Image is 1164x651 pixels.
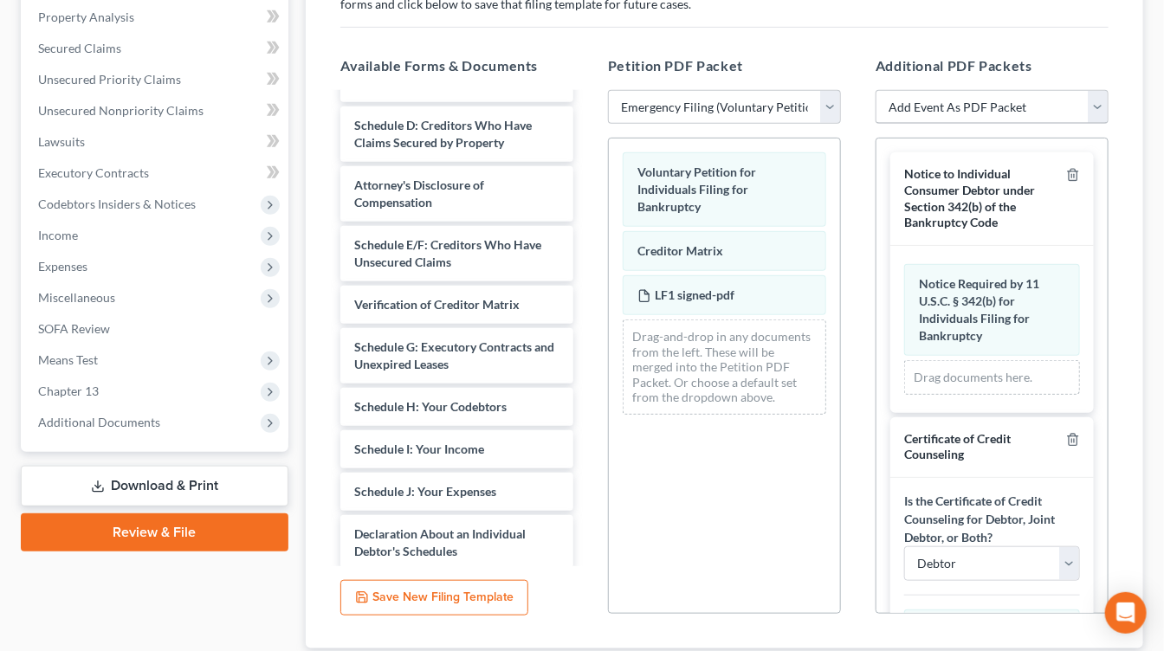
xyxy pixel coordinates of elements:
span: Lawsuits [38,134,85,149]
span: Schedule H: Your Codebtors [354,399,507,414]
span: Unsecured Priority Claims [38,72,181,87]
span: Attorney's Disclosure of Compensation [354,177,484,209]
span: Chapter 13 [38,384,99,398]
div: Drag-and-drop in any documents from the left. These will be merged into the Petition PDF Packet. ... [623,319,826,415]
span: Additional Documents [38,415,160,429]
h5: Additional PDF Packets [876,55,1109,76]
div: Drag documents here. [904,360,1080,395]
a: Download & Print [21,466,288,506]
span: Certificate of Credit Counseling [904,431,1011,462]
span: Schedule C: The Property You Claim as Exempt [354,58,548,90]
span: LF1 signed-pdf [655,287,734,302]
span: Creditor Matrix [637,243,723,258]
span: Means Test [38,352,98,367]
span: Secured Claims [38,41,121,55]
span: Expenses [38,259,87,274]
span: SOFA Review [38,321,110,336]
span: Property Analysis [38,10,134,24]
button: Save New Filing Template [340,580,528,616]
label: Is the Certificate of Credit Counseling for Debtor, Joint Debtor, or Both? [904,492,1080,546]
a: Review & File [21,513,288,551]
span: Voluntary Petition for Individuals Filing for Bankruptcy [637,164,756,214]
span: Income [38,228,78,242]
span: Schedule G: Executory Contracts and Unexpired Leases [354,339,554,371]
a: SOFA Review [24,313,288,345]
a: Secured Claims [24,33,288,64]
a: Unsecured Nonpriority Claims [24,95,288,126]
span: Miscellaneous [38,290,115,305]
span: Schedule E/F: Creditors Who Have Unsecured Claims [354,237,541,269]
span: Schedule J: Your Expenses [354,484,496,499]
span: Petition PDF Packet [608,57,743,74]
h5: Available Forms & Documents [340,55,573,76]
span: Declaration About an Individual Debtor's Schedules [354,526,526,558]
a: Unsecured Priority Claims [24,64,288,95]
span: Unsecured Nonpriority Claims [38,103,204,118]
div: Open Intercom Messenger [1105,592,1147,634]
span: Codebtors Insiders & Notices [38,197,196,211]
span: Executory Contracts [38,165,149,180]
span: Schedule D: Creditors Who Have Claims Secured by Property [354,118,532,150]
span: Notice to Individual Consumer Debtor under Section 342(b) of the Bankruptcy Code [904,166,1035,229]
span: Verification of Creditor Matrix [354,297,520,312]
a: Executory Contracts [24,158,288,189]
a: Property Analysis [24,2,288,33]
span: Schedule I: Your Income [354,442,484,456]
span: Notice Required by 11 U.S.C. § 342(b) for Individuals Filing for Bankruptcy [919,276,1039,343]
a: Lawsuits [24,126,288,158]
